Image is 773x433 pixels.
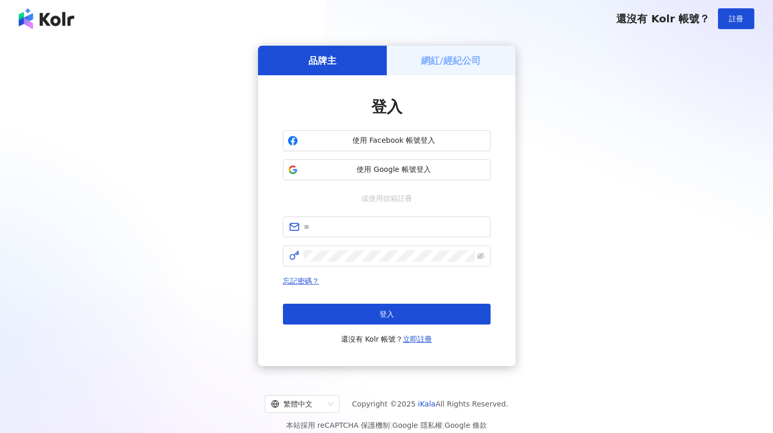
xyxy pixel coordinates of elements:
[442,421,445,429] span: |
[371,98,402,116] span: 登入
[354,193,419,204] span: 或使用信箱註冊
[379,310,394,318] span: 登入
[308,54,336,67] h5: 品牌主
[286,419,487,431] span: 本站採用 reCAPTCHA 保護機制
[271,396,324,412] div: 繁體中文
[390,421,392,429] span: |
[718,8,754,29] button: 註冊
[392,421,442,429] a: Google 隱私權
[729,15,743,23] span: 註冊
[444,421,487,429] a: Google 條款
[283,159,491,180] button: 使用 Google 帳號登入
[403,335,432,343] a: 立即註冊
[302,136,486,146] span: 使用 Facebook 帳號登入
[302,165,486,175] span: 使用 Google 帳號登入
[616,12,710,25] span: 還沒有 Kolr 帳號？
[477,252,484,260] span: eye-invisible
[352,398,508,410] span: Copyright © 2025 All Rights Reserved.
[418,400,436,408] a: iKala
[283,304,491,324] button: 登入
[421,54,481,67] h5: 網紅/經紀公司
[283,277,319,285] a: 忘記密碼？
[19,8,74,29] img: logo
[283,130,491,151] button: 使用 Facebook 帳號登入
[341,333,432,345] span: 還沒有 Kolr 帳號？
